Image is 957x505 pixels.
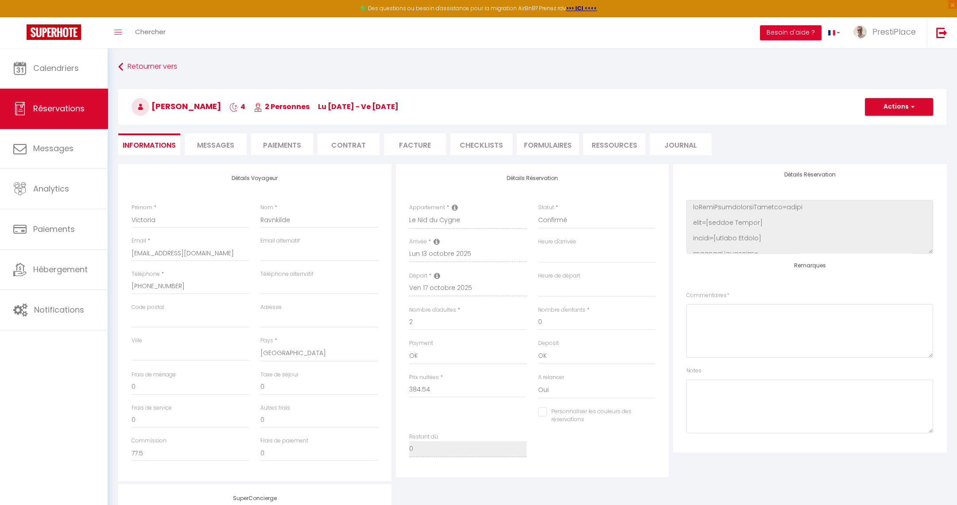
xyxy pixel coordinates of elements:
[686,367,701,375] label: Notes
[260,303,282,312] label: Adresse
[260,237,300,245] label: Email alternatif
[538,204,554,212] label: Statut
[128,17,172,48] a: Chercher
[260,270,314,278] label: Téléphone alternatif
[132,303,164,312] label: Code postal
[872,26,916,37] span: PrestiPlace
[229,102,245,112] span: 4
[132,237,146,245] label: Email
[583,133,645,155] li: Ressources
[132,101,221,112] span: [PERSON_NAME]
[409,204,445,212] label: Appartement
[34,304,84,315] span: Notifications
[27,24,81,40] img: Super Booking
[197,140,234,150] span: Messages
[409,175,656,181] h4: Détails Réservation
[686,291,729,300] label: Commentaires
[538,373,564,382] label: A relancer
[853,25,867,39] img: ...
[132,270,160,278] label: Téléphone
[132,204,152,212] label: Prénom
[318,102,399,112] span: lu [DATE] - ve [DATE]
[132,175,378,181] h4: Détails Voyageur
[686,172,933,178] h4: Détails Réservation
[260,337,273,345] label: Pays
[135,27,166,36] span: Chercher
[409,272,427,280] label: Départ
[865,98,933,116] button: Actions
[538,339,559,348] label: Deposit
[260,204,273,212] label: Nom
[33,103,85,114] span: Réservations
[409,433,438,441] label: Restant dû
[760,25,821,40] button: Besoin d'aide ?
[566,4,597,12] a: >>> ICI <<<<
[132,437,167,445] label: Commission
[409,339,433,348] label: Payment
[33,264,88,275] span: Hébergement
[260,404,290,412] label: Autres frais
[409,373,439,382] label: Prix nuitées
[132,337,142,345] label: Ville
[132,371,176,379] label: Frais de ménage
[384,133,446,155] li: Facture
[132,495,378,501] h4: SuperConcierge
[538,238,576,246] label: Heure d'arrivée
[409,306,456,314] label: Nombre d'adultes
[517,133,579,155] li: FORMULAIRES
[33,143,74,154] span: Messages
[118,133,180,155] li: Informations
[33,183,69,194] span: Analytics
[450,133,512,155] li: CHECKLISTS
[936,27,947,38] img: logout
[260,371,298,379] label: Taxe de séjour
[132,404,172,412] label: Frais de service
[318,133,380,155] li: Contrat
[254,102,310,112] span: 2 Personnes
[847,17,927,48] a: ... PrestiPlace
[260,437,308,445] label: Frais de paiement
[251,133,313,155] li: Paiements
[538,306,585,314] label: Nombre d'enfants
[33,223,75,235] span: Paiements
[650,133,712,155] li: Journal
[538,272,580,280] label: Heure de départ
[409,238,427,246] label: Arrivée
[686,262,933,269] h4: Remarques
[118,59,946,75] a: Retourner vers
[33,63,79,74] span: Calendriers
